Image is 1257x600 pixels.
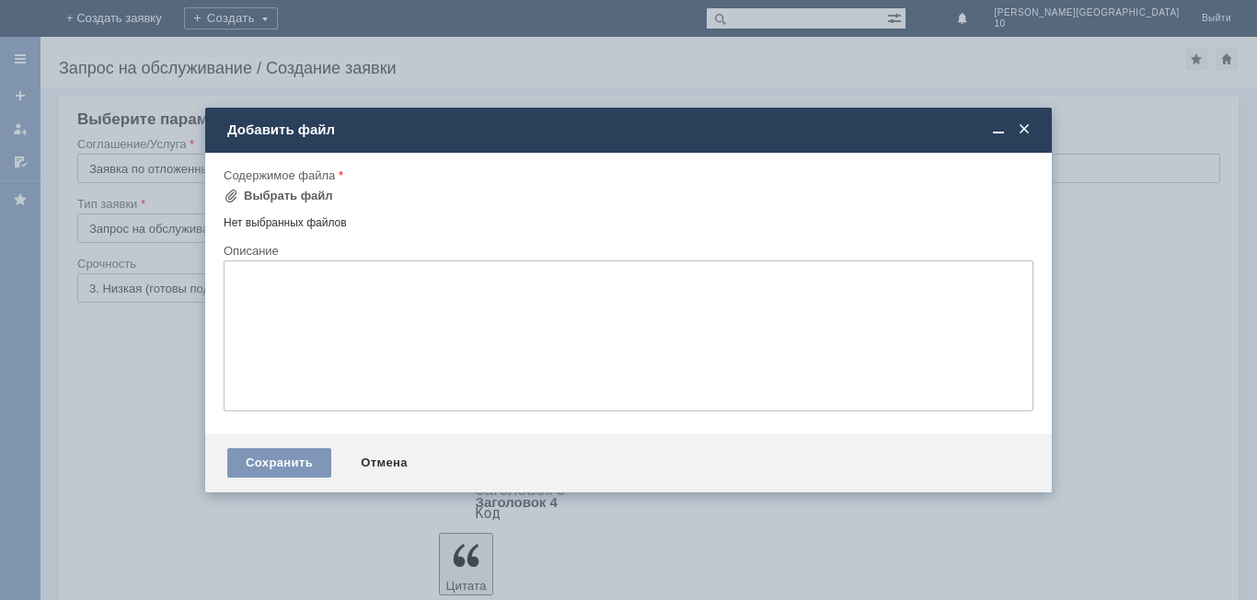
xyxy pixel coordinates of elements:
[244,189,333,203] div: Выбрать файл
[224,245,1030,257] div: Описание
[224,169,1030,181] div: Содержимое файла
[1015,121,1033,138] span: Закрыть
[227,121,1033,138] div: Добавить файл
[224,209,1033,230] div: Нет выбранных файлов
[989,121,1008,138] span: Свернуть (Ctrl + M)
